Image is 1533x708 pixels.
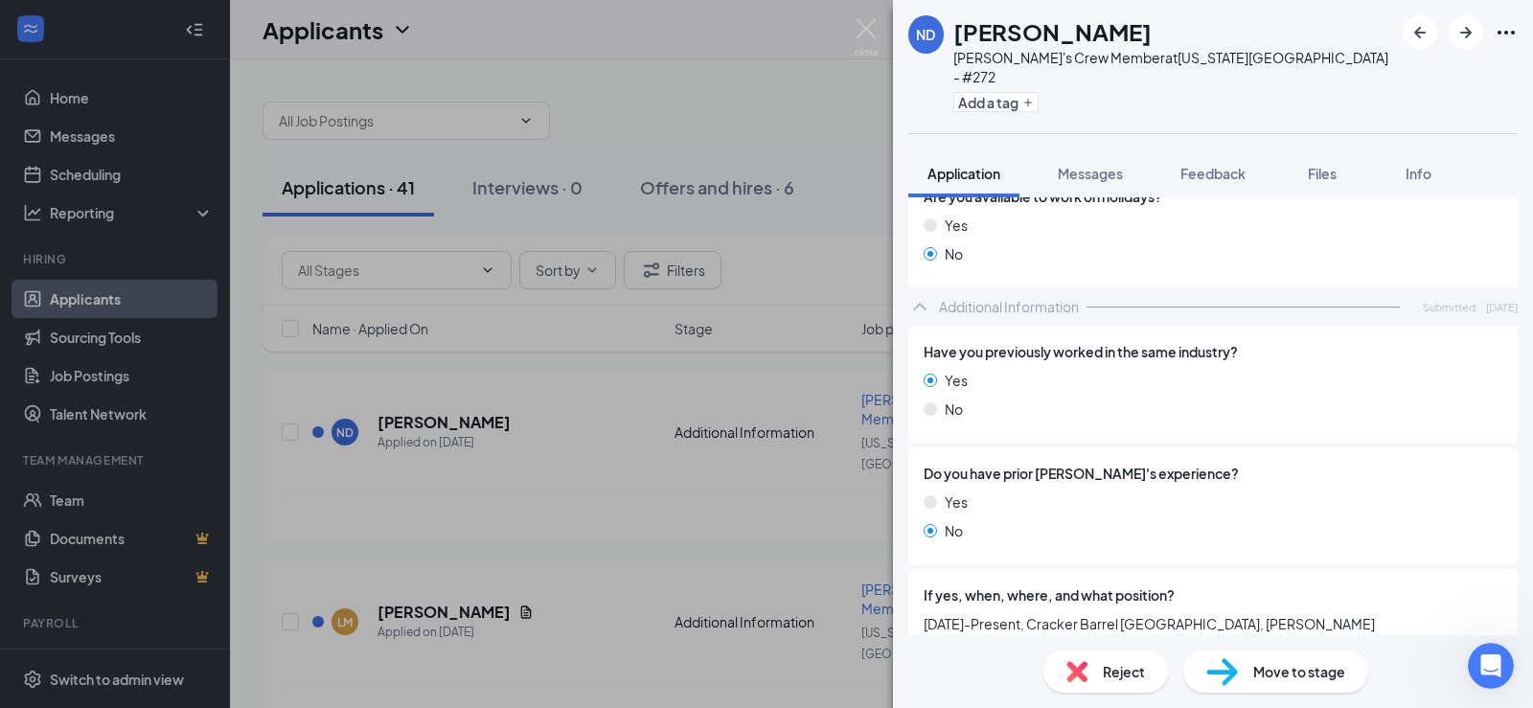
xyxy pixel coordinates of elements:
[924,463,1239,484] span: Do you have prior [PERSON_NAME]'s experience?
[945,370,968,391] span: Yes
[1468,643,1514,689] iframe: Intercom live chat
[927,165,1000,182] span: Application
[1253,661,1345,682] span: Move to stage
[1058,165,1123,182] span: Messages
[1486,299,1518,315] span: [DATE]
[1449,15,1483,50] button: ArrowRight
[953,92,1039,112] button: PlusAdd a tag
[924,613,1502,634] span: [DATE]-Present, Cracker Barrel [GEOGRAPHIC_DATA], [PERSON_NAME]
[939,297,1079,316] div: Additional Information
[945,399,963,420] span: No
[924,186,1162,207] span: Are you available to work on holidays?
[945,215,968,236] span: Yes
[924,584,1175,605] span: If yes, when, where, and what position?
[1408,21,1431,44] svg: ArrowLeftNew
[1180,165,1246,182] span: Feedback
[1454,21,1477,44] svg: ArrowRight
[945,243,963,264] span: No
[924,341,1238,362] span: Have you previously worked in the same industry?
[953,48,1393,86] div: [PERSON_NAME]'s Crew Member at [US_STATE][GEOGRAPHIC_DATA] - #272
[953,15,1152,48] h1: [PERSON_NAME]
[1406,165,1431,182] span: Info
[1495,21,1518,44] svg: Ellipses
[1308,165,1337,182] span: Files
[916,25,935,44] div: ND
[1403,15,1437,50] button: ArrowLeftNew
[945,491,968,513] span: Yes
[908,295,931,318] svg: ChevronUp
[1103,661,1145,682] span: Reject
[1022,97,1034,108] svg: Plus
[945,520,963,541] span: No
[1423,299,1478,315] span: Submitted:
